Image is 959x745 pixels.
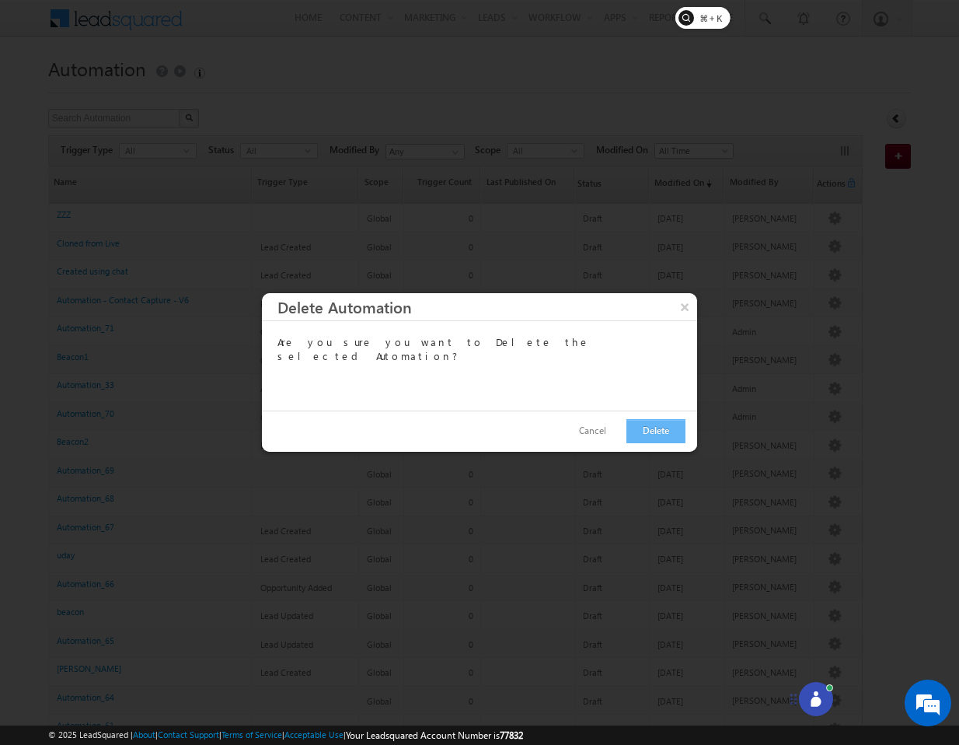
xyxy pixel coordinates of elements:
div: Are you sure you want to Delete the selected Automation? [277,335,685,363]
a: About [133,729,155,740]
span: 77832 [500,729,523,741]
button: × [672,293,697,320]
button: Delete [626,419,685,443]
a: Contact Support [158,729,219,740]
button: Cancel [563,420,622,442]
a: Terms of Service [221,729,282,740]
span: Your Leadsquared Account Number is [346,729,523,741]
span: © 2025 LeadSquared | | | | | [48,728,523,743]
a: Acceptable Use [284,729,343,740]
h3: Delete Automation [277,293,697,320]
